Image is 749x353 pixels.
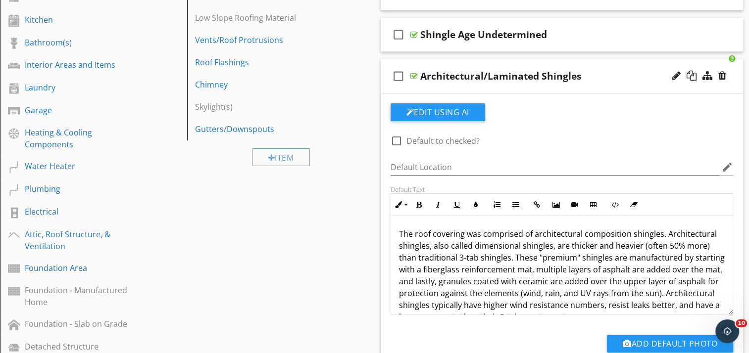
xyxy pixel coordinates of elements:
button: Edit Using AI [391,103,485,121]
div: Plumbing [25,183,140,195]
button: Italic (Ctrl+I) [429,195,448,214]
label: Default to checked? [406,136,480,146]
button: Ordered List [488,195,506,214]
div: Skylight(s) [195,101,332,113]
div: Foundation Area [25,262,140,274]
div: Garage [25,104,140,116]
button: Bold (Ctrl+B) [410,195,429,214]
button: Inline Style [391,195,410,214]
div: Heating & Cooling Components [25,127,140,150]
div: Interior Areas and Items [25,59,140,71]
button: Insert Video [565,195,584,214]
div: Attic, Roof Structure, & Ventilation [25,228,140,252]
div: Foundation - Slab on Grade [25,318,140,330]
div: Low Slope Roofing Material [195,12,332,24]
button: Unordered List [506,195,525,214]
div: Detached Structure [25,341,140,353]
i: edit [721,161,733,173]
p: The roof covering was comprised of architectural composition shingles. Architectural shingles, al... [399,228,725,323]
div: Kitchen [25,14,140,26]
i: check_box_outline_blank [391,64,406,88]
button: Clear Formatting [624,195,643,214]
div: Laundry [25,82,140,93]
span: 10 [736,319,747,327]
div: Bathroom(s) [25,37,140,48]
div: Chimney [195,79,332,90]
button: Underline (Ctrl+U) [448,195,466,214]
input: Default Location [391,159,720,176]
button: Add Default Photo [607,335,733,353]
div: Gutters/Downspouts [195,123,332,135]
div: Shingle Age Undetermined [420,29,547,41]
div: Default Text [391,185,734,193]
iframe: Intercom live chat [715,319,739,343]
button: Colors [466,195,485,214]
div: Electrical [25,206,140,218]
button: Insert Link (Ctrl+K) [528,195,547,214]
div: Architectural/Laminated Shingles [420,70,582,82]
div: Item [252,148,310,166]
div: Foundation - Manufactured Home [25,284,140,308]
button: Code View [605,195,624,214]
button: Insert Table [584,195,603,214]
div: Roof Flashings [195,56,332,68]
div: Water Heater [25,160,140,172]
div: Vents/Roof Protrusions [195,34,332,46]
i: check_box_outline_blank [391,23,406,46]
